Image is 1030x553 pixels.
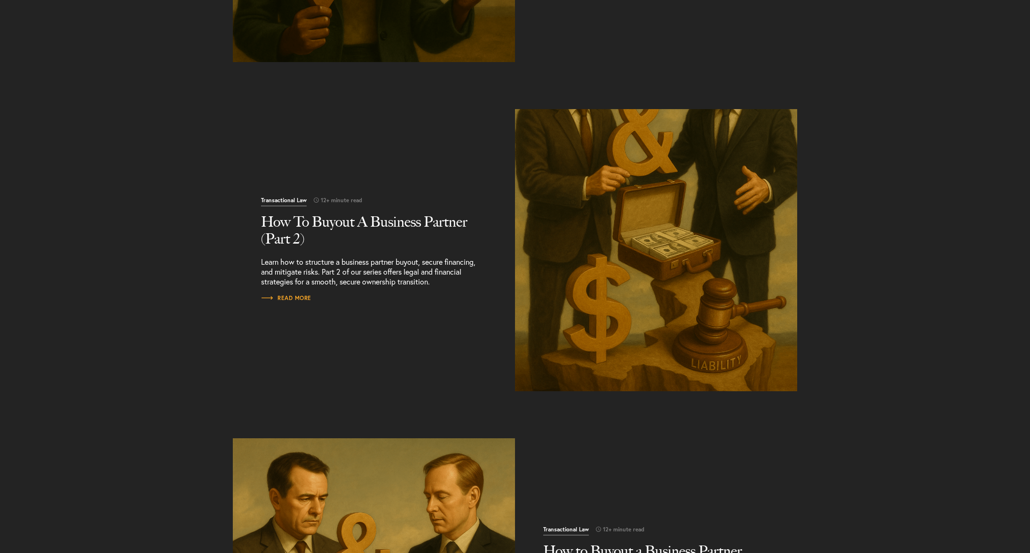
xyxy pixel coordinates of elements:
a: Read More [515,109,797,391]
span: Read More [261,295,311,301]
span: Transactional Law [543,527,589,536]
a: Read More [261,293,311,303]
img: icon-time-light.svg [596,527,601,532]
span: 12+ minute read [589,527,644,532]
h2: How To Buyout A Business Partner (Part 2) [261,213,487,247]
span: 12+ minute read [307,197,362,203]
a: Read More [261,196,487,286]
p: Learn how to structure a business partner buyout, secure financing, and mitigate risks. Part 2 of... [261,257,487,286]
img: icon-time-light.svg [314,197,319,203]
img: business partnership agreements [515,109,797,391]
span: Transactional Law [261,197,307,206]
